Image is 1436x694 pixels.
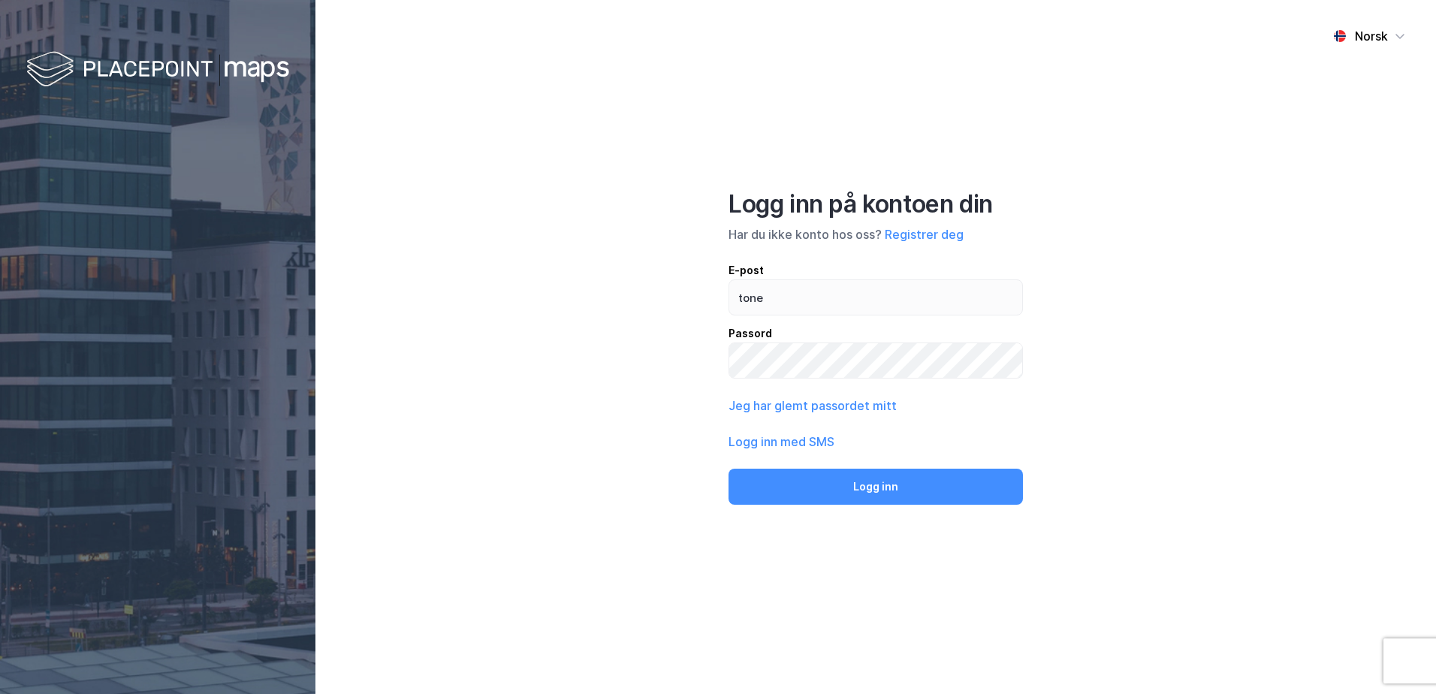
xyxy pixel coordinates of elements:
[729,225,1023,243] div: Har du ikke konto hos oss?
[26,48,289,92] img: logo-white.f07954bde2210d2a523dddb988cd2aa7.svg
[729,397,897,415] button: Jeg har glemt passordet mitt
[729,433,834,451] button: Logg inn med SMS
[1355,27,1388,45] div: Norsk
[729,469,1023,505] button: Logg inn
[729,189,1023,219] div: Logg inn på kontoen din
[729,324,1023,342] div: Passord
[885,225,964,243] button: Registrer deg
[729,261,1023,279] div: E-post
[1361,622,1436,694] iframe: Chat Widget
